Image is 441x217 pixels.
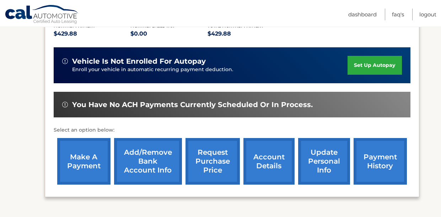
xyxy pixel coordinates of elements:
a: update personal info [298,138,350,185]
a: account details [243,138,295,185]
a: make a payment [57,138,111,185]
a: Cal Automotive [5,5,79,25]
p: Enroll your vehicle in automatic recurring payment deduction. [72,66,348,74]
a: payment history [354,138,407,185]
a: set up autopay [348,56,402,75]
img: alert-white.svg [62,102,68,107]
p: $0.00 [130,29,208,39]
p: $429.88 [208,29,285,39]
p: Select an option below: [54,126,410,134]
a: Logout [419,9,436,20]
span: vehicle is not enrolled for autopay [72,57,206,66]
img: alert-white.svg [62,58,68,64]
a: Add/Remove bank account info [114,138,182,185]
span: You have no ACH payments currently scheduled or in process. [72,100,313,109]
a: request purchase price [185,138,240,185]
a: Dashboard [348,9,377,20]
a: FAQ's [392,9,404,20]
p: $429.88 [54,29,131,39]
